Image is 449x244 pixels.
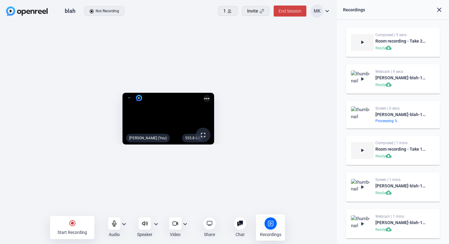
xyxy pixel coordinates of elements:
mat-icon: cloud_download [385,153,393,160]
div: Recordings [260,231,281,238]
div: Ready [375,45,426,52]
mat-icon: play_arrow [359,184,365,190]
img: thumb-nail [351,34,374,51]
img: thumb-nail [351,179,374,196]
div: Processing % [375,118,397,123]
mat-icon: play_arrow [359,221,365,227]
div: Video [170,231,181,238]
div: Ready [375,81,426,89]
img: thumb-nail [351,106,374,123]
div: MK [311,5,323,18]
div: [PERSON_NAME] (You) [126,134,170,142]
button: End Session [274,6,306,17]
span: Invite [247,8,258,15]
mat-icon: play_arrow [359,39,365,45]
img: thumb-nail [351,142,374,159]
mat-icon: close [436,6,443,13]
mat-icon: cloud_download [385,81,393,89]
button: Invite [242,6,269,16]
div: Webcam | 9 secs [375,69,426,74]
img: logo [136,95,142,101]
span: 1 [223,8,226,15]
div: Screen | 1 mins [375,177,426,182]
div: Composed | 1 mins [375,141,426,145]
img: OpenReel logo [6,6,48,16]
div: Composed | 9 secs [375,32,426,37]
div: Ready [375,153,426,160]
mat-icon: more_horiz [203,95,210,102]
mat-icon: cloud_download [385,190,393,197]
mat-icon: radio_button_checked [69,220,76,227]
div: [PERSON_NAME]-blah-1757355307467-screen [375,111,426,118]
mat-icon: play_arrow [359,147,365,153]
img: thumb-nail [351,70,374,87]
mat-icon: expand_more [120,220,128,228]
div: 555.8 GB [182,134,203,142]
div: Ready [375,190,426,197]
div: Speaker [137,231,152,238]
div: blah [65,7,75,15]
div: Room recording - Take 1 - backup [375,145,426,153]
mat-icon: play_arrow [359,76,365,82]
div: [PERSON_NAME]-blah-1757355307465-webcam [375,74,426,81]
mat-icon: fullscreen [199,131,207,139]
div: Share [204,231,215,238]
mat-icon: expand_more [323,7,331,15]
div: Ready [375,226,426,234]
mat-icon: expand_more [181,220,189,228]
div: [PERSON_NAME]-blah-1757353951035-screen [375,182,426,190]
div: [PERSON_NAME]-blah-1757353951035-webcam [375,219,426,226]
img: thumb-nail [351,215,374,232]
span: End Session [279,9,301,13]
mat-icon: expand_more [152,220,160,228]
div: Room recording - Take 2 - backup [375,37,426,45]
button: 1 [218,6,238,16]
div: Webcam | 1 mins [375,214,426,219]
mat-icon: cloud_download [385,226,393,234]
div: Recordings [343,6,365,13]
mat-icon: cloud_download [385,45,393,52]
div: Audio [109,231,120,238]
div: Start Recording [57,229,87,235]
div: Chat [235,231,245,238]
div: Screen | 0 secs [375,106,426,111]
